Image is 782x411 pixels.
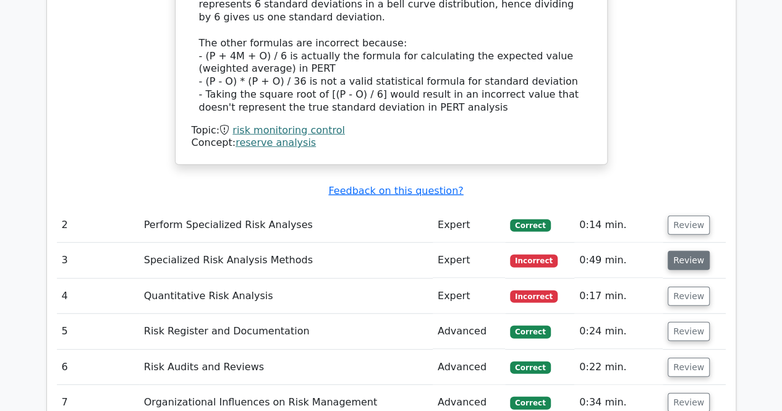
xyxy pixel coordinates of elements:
td: Advanced [433,314,505,349]
a: reserve analysis [236,137,316,148]
td: 0:17 min. [574,279,663,314]
span: Correct [510,219,550,232]
td: 5 [57,314,139,349]
td: Quantitative Risk Analysis [139,279,433,314]
span: Incorrect [510,290,558,303]
td: 0:14 min. [574,208,663,243]
button: Review [668,216,710,235]
td: 3 [57,243,139,278]
button: Review [668,358,710,377]
td: Expert [433,208,505,243]
button: Review [668,251,710,270]
td: Expert [433,279,505,314]
span: Correct [510,326,550,338]
td: Advanced [433,350,505,385]
td: Specialized Risk Analysis Methods [139,243,433,278]
td: 4 [57,279,139,314]
span: Incorrect [510,255,558,267]
td: 0:24 min. [574,314,663,349]
td: Perform Specialized Risk Analyses [139,208,433,243]
a: Feedback on this question? [328,185,463,197]
div: Topic: [192,124,591,137]
td: 0:22 min. [574,350,663,385]
td: Risk Audits and Reviews [139,350,433,385]
button: Review [668,287,710,306]
td: Risk Register and Documentation [139,314,433,349]
td: 2 [57,208,139,243]
a: risk monitoring control [232,124,345,136]
div: Concept: [192,137,591,150]
button: Review [668,322,710,341]
td: 6 [57,350,139,385]
span: Correct [510,362,550,374]
td: 0:49 min. [574,243,663,278]
span: Correct [510,397,550,409]
td: Expert [433,243,505,278]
